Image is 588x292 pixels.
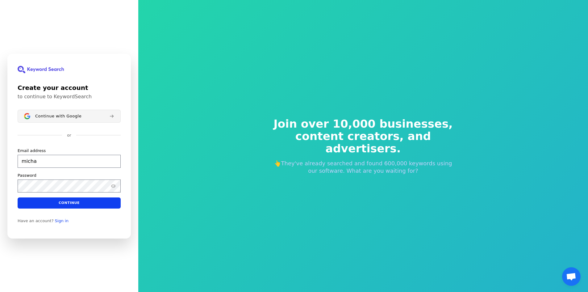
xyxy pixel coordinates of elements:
button: Continue [18,197,121,208]
p: or [67,133,71,138]
p: 👆They've already searched and found 600,000 keywords using our software. What are you waiting for? [269,160,457,175]
label: Email address [18,148,46,153]
span: content creators, and advertisers. [269,130,457,155]
img: KeywordSearch [18,66,64,73]
button: Sign in with GoogleContinue with Google [18,110,121,123]
a: Otwarty czat [562,267,581,286]
img: Sign in with Google [24,113,30,119]
span: Continue with Google [35,113,81,118]
span: Join over 10,000 businesses, [269,118,457,130]
p: to continue to KeywordSearch [18,94,121,100]
button: Show password [110,182,117,189]
h1: Create your account [18,83,121,92]
a: Sign in [55,218,69,223]
label: Password [18,172,36,178]
span: Have an account? [18,218,54,223]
